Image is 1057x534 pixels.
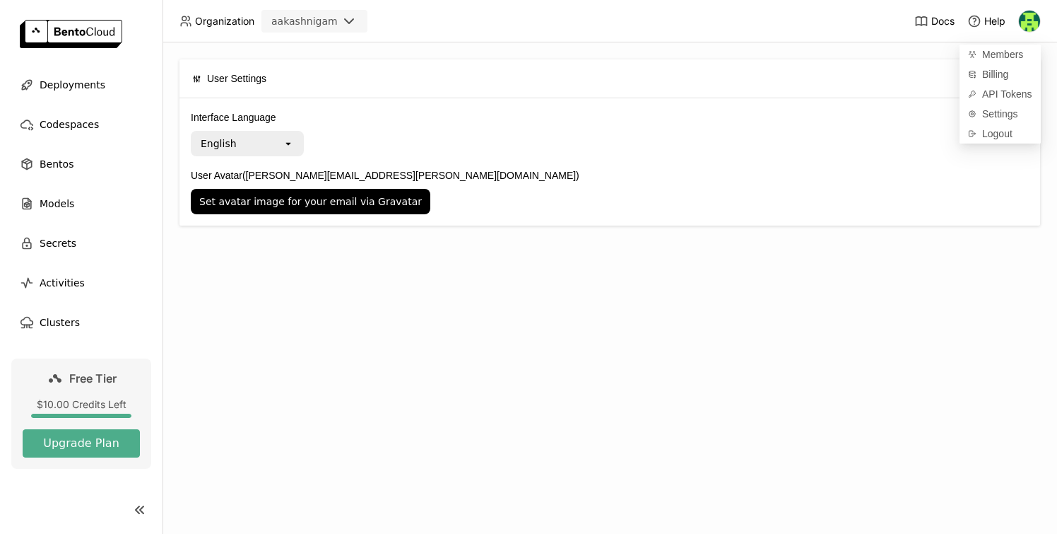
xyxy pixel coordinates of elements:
[40,156,73,173] span: Bentos
[40,314,80,331] span: Clusters
[40,195,74,212] span: Models
[191,168,1029,183] label: User Avatar ([PERSON_NAME][EMAIL_ADDRESS][PERSON_NAME][DOMAIN_NAME])
[982,48,1023,61] span: Members
[11,308,151,337] a: Clusters
[11,150,151,178] a: Bentos
[191,110,1029,125] label: Interface Language
[914,14,955,28] a: Docs
[11,190,151,218] a: Models
[69,371,117,385] span: Free Tier
[982,108,1018,120] span: Settings
[959,84,1041,104] a: API Tokens
[20,20,122,48] img: logo
[271,14,338,28] div: aakashnigam
[40,274,85,291] span: Activities
[959,124,1041,144] div: Logout
[982,88,1032,100] span: API Tokens
[984,15,1005,28] span: Help
[23,398,140,411] div: $10.00 Credits Left
[23,429,140,458] button: Upgrade Plan
[339,15,341,29] input: Selected aakashnigam.
[982,127,1012,140] span: Logout
[201,137,237,151] div: English
[959,64,1041,84] a: Billing
[11,71,151,99] a: Deployments
[11,229,151,257] a: Secrets
[982,68,1008,81] span: Billing
[40,76,105,93] span: Deployments
[207,71,266,86] span: User Settings
[967,14,1005,28] div: Help
[959,104,1041,124] a: Settings
[11,269,151,297] a: Activities
[931,15,955,28] span: Docs
[195,15,254,28] span: Organization
[959,45,1041,64] a: Members
[40,116,99,133] span: Codespaces
[40,235,76,252] span: Secrets
[1019,11,1040,32] img: Aakash Nigam
[191,189,430,214] button: Set avatar image for your email via Gravatar
[283,138,294,149] svg: open
[11,359,151,469] a: Free Tier$10.00 Credits LeftUpgrade Plan
[11,110,151,139] a: Codespaces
